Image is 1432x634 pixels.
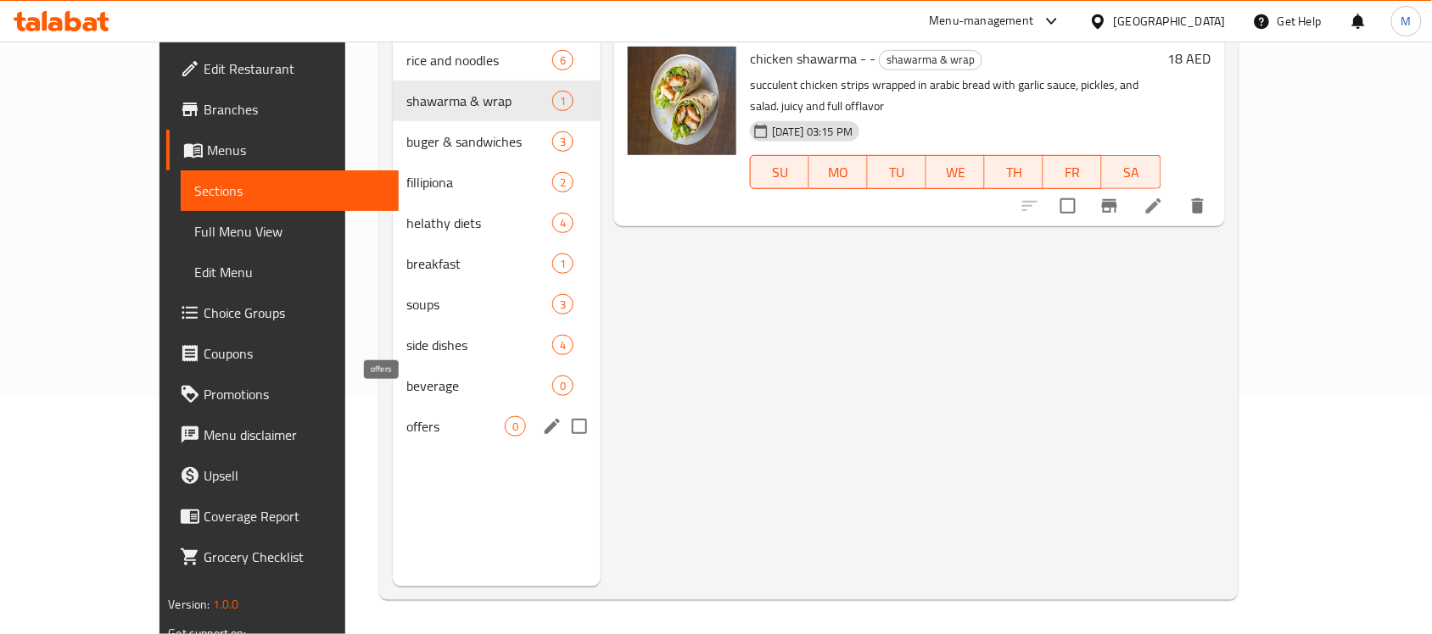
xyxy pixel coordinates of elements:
a: Sections [181,170,399,211]
button: TU [868,155,926,189]
p: succulent chicken strips wrapped in arabic bread with garlic sauce, pickles, and salad. juicy and... [750,75,1161,117]
div: items [552,213,573,233]
span: helathy diets [406,213,552,233]
span: TU [875,160,920,185]
span: 6 [553,53,573,69]
div: items [552,91,573,111]
div: [GEOGRAPHIC_DATA] [1114,12,1226,31]
div: breakfast1 [393,243,601,284]
span: Menu disclaimer [204,425,385,445]
span: 2 [553,175,573,191]
img: chicken shawarma - - [628,47,736,155]
span: Upsell [204,465,385,486]
a: Grocery Checklist [166,537,399,577]
div: shawarma & wrap [879,50,982,70]
span: 0 [506,419,525,435]
div: Menu-management [930,11,1034,31]
span: [DATE] 03:15 PM [765,124,859,140]
div: buger & sandwiches3 [393,121,601,162]
div: items [552,335,573,355]
div: items [552,172,573,192]
div: items [552,294,573,314]
div: items [552,131,573,152]
span: Version: [168,593,210,615]
a: Edit menu item [1144,196,1164,216]
span: Coupons [204,343,385,364]
div: items [552,50,573,70]
span: Edit Menu [194,262,385,282]
a: Coverage Report [166,496,399,537]
span: shawarma & wrap [880,50,982,70]
a: Choice Groups [166,292,399,333]
span: MO [816,160,861,185]
span: Branches [204,99,385,120]
div: offers0edit [393,406,601,447]
span: SA [1109,160,1154,185]
a: Promotions [166,374,399,414]
nav: Menu sections [393,33,601,453]
span: Promotions [204,384,385,404]
span: Full Menu View [194,221,385,242]
span: Grocery Checklist [204,547,385,567]
a: Full Menu View [181,211,399,252]
div: rice and noodles6 [393,40,601,81]
span: 0 [553,378,573,394]
span: TH [992,160,1037,185]
div: beverage0 [393,365,601,406]
a: Coupons [166,333,399,374]
span: Menus [207,140,385,160]
div: items [552,375,573,396]
button: MO [809,155,868,189]
span: buger & sandwiches [406,131,552,152]
button: Branch-specific-item [1089,186,1130,226]
a: Edit Restaurant [166,48,399,89]
span: Coverage Report [204,506,385,526]
span: 3 [553,297,573,313]
span: fillipiona [406,172,552,192]
span: 4 [553,337,573,353]
a: Menu disclaimer [166,414,399,455]
h6: 18 AED [1168,47,1211,70]
span: 4 [553,215,573,231]
a: Upsell [166,455,399,496]
span: M [1401,12,1412,31]
button: edit [540,414,565,439]
span: offers [406,416,505,437]
div: items [505,416,526,437]
span: WE [933,160,978,185]
span: SU [758,160,803,185]
button: delete [1177,186,1218,226]
div: side dishes4 [393,325,601,365]
div: helathy diets4 [393,203,601,243]
span: chicken shawarma - - [750,46,875,71]
button: WE [926,155,985,189]
button: TH [985,155,1043,189]
div: fillipiona2 [393,162,601,203]
button: FR [1043,155,1102,189]
button: SU [750,155,809,189]
div: shawarma & wrap1 [393,81,601,121]
span: shawarma & wrap [406,91,552,111]
span: 1 [553,256,573,272]
span: soups [406,294,552,314]
span: side dishes [406,335,552,355]
span: Select to update [1050,188,1086,224]
span: Choice Groups [204,303,385,323]
span: breakfast [406,253,552,274]
span: 1 [553,93,573,109]
span: beverage [406,375,552,396]
div: soups3 [393,284,601,325]
span: Sections [194,181,385,201]
span: rice and noodles [406,50,552,70]
div: items [552,253,573,274]
span: 3 [553,134,573,150]
a: Edit Menu [181,252,399,292]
